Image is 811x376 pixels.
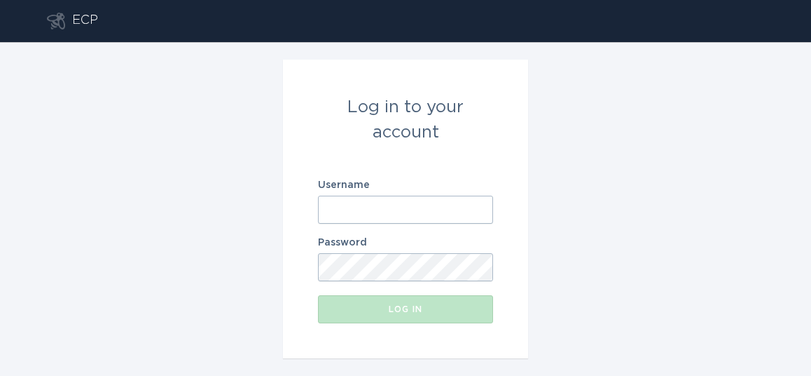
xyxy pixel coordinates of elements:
button: Go to dashboard [47,13,65,29]
div: Log in to your account [318,95,493,145]
label: Password [318,238,493,248]
button: Log in [318,295,493,323]
div: ECP [72,13,98,29]
label: Username [318,180,493,190]
div: Log in [325,305,486,314]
